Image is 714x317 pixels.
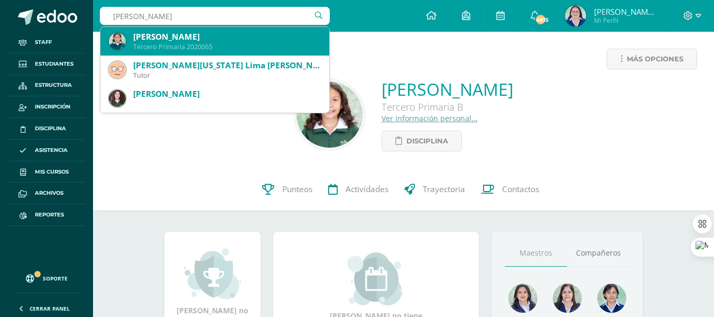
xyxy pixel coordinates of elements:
span: Disciplina [35,124,66,133]
img: a055d381da833e01a671c07ee237973f.png [109,61,126,78]
input: Busca un usuario... [100,7,330,25]
img: achievement_small.png [184,247,242,300]
span: Mi Perfil [594,16,657,25]
span: Más opciones [627,49,683,69]
a: Maestros [505,240,567,267]
a: Estructura [8,75,85,97]
img: fad4cc301947b204ebf7708fba73b257.png [109,90,126,107]
span: Estudiantes [35,60,73,68]
span: Archivos [35,189,63,197]
div: Tercero Primaria 2020065 [133,42,321,51]
img: e5ee038986df9651c3fc75cb0cf825ef.png [296,81,363,148]
a: Asistencia [8,140,85,161]
a: Reportes [8,204,85,226]
img: 45e5189d4be9c73150df86acb3c68ab9.png [508,284,537,313]
a: Actividades [320,168,396,211]
span: Soporte [43,275,68,282]
span: [PERSON_NAME][US_STATE] [594,6,657,17]
a: Compañeros [567,240,629,267]
img: event_small.png [347,252,405,305]
a: Contactos [473,168,547,211]
span: Disciplina [406,131,448,151]
div: Tercero Primaria B [382,101,513,113]
div: [PERSON_NAME][US_STATE] Lima [PERSON_NAME] [133,60,321,71]
a: Soporte [13,264,80,290]
a: [PERSON_NAME] [382,78,513,101]
span: Contactos [502,184,539,195]
img: 8369efb87e5cb66e5f59332c9f6b987d.png [565,5,586,26]
a: Archivos [8,183,85,204]
a: Disciplina [8,118,85,140]
img: d3199913b2ba78bdc4d77a65fe615627.png [597,284,626,313]
span: Mis cursos [35,168,69,176]
a: Disciplina [382,131,462,151]
img: 622beff7da537a3f0b3c15e5b2b9eed9.png [553,284,582,313]
a: Más opciones [607,49,697,69]
span: Asistencia [35,146,68,155]
a: Trayectoria [396,168,473,211]
span: Inscripción [35,103,70,111]
span: Punteos [282,184,312,195]
span: Reportes [35,211,64,219]
span: Cerrar panel [30,305,70,312]
span: Staff [35,38,52,47]
a: Punteos [254,168,320,211]
a: Mis cursos [8,161,85,183]
img: 3b7c9185d351bceeecddaba952ba5dfa.png [109,33,126,50]
span: Actividades [346,184,388,195]
a: Ver información personal... [382,113,478,123]
div: [PERSON_NAME] [133,31,321,42]
a: Staff [8,32,85,53]
div: Tutor [133,71,321,80]
a: Estudiantes [8,53,85,75]
a: Inscripción [8,96,85,118]
div: [PERSON_NAME] [133,88,321,99]
span: Trayectoria [423,184,465,195]
span: 4815 [535,14,546,25]
span: Estructura [35,81,72,89]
